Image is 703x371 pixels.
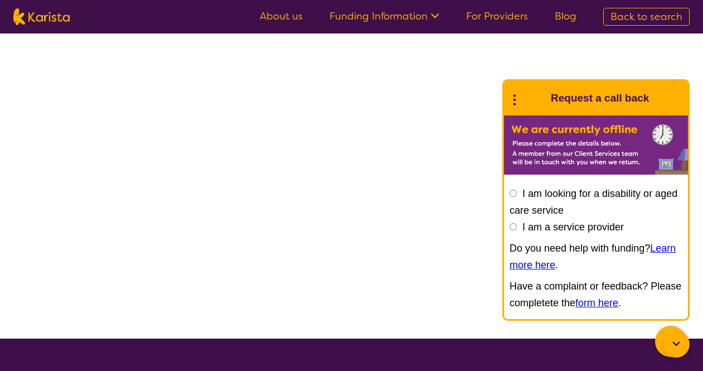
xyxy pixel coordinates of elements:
[504,115,688,175] img: Karista offline chat form to request call back
[510,278,682,311] p: Have a complaint or feedback? Please completete the .
[510,240,682,273] p: Do you need help with funding? .
[551,90,649,107] h1: Request a call back
[466,9,528,23] a: For Providers
[510,188,677,216] label: I am looking for a disability or aged care service
[329,9,439,23] a: Funding Information
[522,221,624,233] label: I am a service provider
[260,9,303,23] a: About us
[603,8,690,26] a: Back to search
[655,326,686,357] button: Channel Menu
[522,87,544,109] img: Karista
[555,9,576,23] a: Blog
[13,8,70,25] img: Karista logo
[575,297,618,309] a: form here
[610,10,682,23] span: Back to search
